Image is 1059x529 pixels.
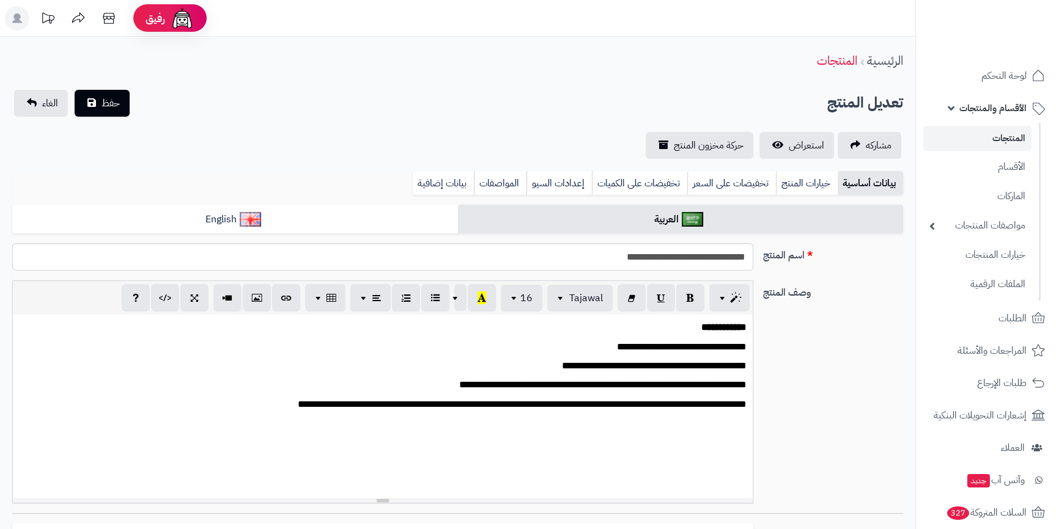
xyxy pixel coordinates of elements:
[923,433,1052,462] a: العملاء
[947,506,969,520] span: 327
[547,285,613,312] button: Tajawal
[776,171,838,195] a: خيارات المنتج
[923,465,1052,495] a: وآتس آبجديد
[474,171,526,195] a: المواصفات
[682,212,703,227] img: العربية
[923,401,1052,430] a: إشعارات التحويلات البنكية
[14,90,68,117] a: الغاء
[998,310,1027,327] span: الطلبات
[959,100,1027,117] span: الأقسام والمنتجات
[413,171,474,195] a: بيانات إضافية
[867,51,903,70] a: الرئيسية
[923,271,1031,297] a: الملفات الرقمية
[520,291,533,305] span: 16
[934,407,1027,424] span: إشعارات التحويلات البنكية
[592,171,687,195] a: تخفيضات على الكميات
[569,291,603,305] span: Tajawal
[32,6,63,34] a: تحديثات المنصة
[923,368,1052,398] a: طلبات الإرجاع
[146,11,165,26] span: رفيق
[923,304,1052,333] a: الطلبات
[866,138,891,153] span: مشاركه
[101,96,120,111] span: حفظ
[759,132,834,159] a: استعراض
[923,61,1052,90] a: لوحة التحكم
[923,213,1031,239] a: مواصفات المنتجات
[958,342,1027,359] span: المراجعات والأسئلة
[240,212,261,227] img: English
[646,132,753,159] a: حركة مخزون المنتج
[923,154,1031,180] a: الأقسام
[977,374,1027,392] span: طلبات الإرجاع
[981,67,1027,84] span: لوحة التحكم
[923,126,1031,151] a: المنتجات
[923,183,1031,210] a: الماركات
[75,90,130,117] button: حفظ
[838,132,901,159] a: مشاركه
[827,90,903,115] h2: تعديل المنتج
[923,242,1031,268] a: خيارات المنتجات
[758,280,909,300] label: وصف المنتج
[923,336,1052,365] a: المراجعات والأسئلة
[526,171,592,195] a: إعدادات السيو
[946,504,1027,521] span: السلات المتروكة
[923,498,1052,527] a: السلات المتروكة327
[12,205,458,235] a: English
[42,96,58,111] span: الغاء
[170,6,194,31] img: ai-face.png
[967,474,990,487] span: جديد
[966,472,1025,489] span: وآتس آب
[976,34,1047,60] img: logo-2.png
[817,51,857,70] a: المنتجات
[501,285,542,312] button: 16
[789,138,824,153] span: استعراض
[838,171,903,195] a: بيانات أساسية
[1001,439,1025,456] span: العملاء
[458,205,904,235] a: العربية
[758,243,909,263] label: اسم المنتج
[674,138,744,153] span: حركة مخزون المنتج
[687,171,776,195] a: تخفيضات على السعر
